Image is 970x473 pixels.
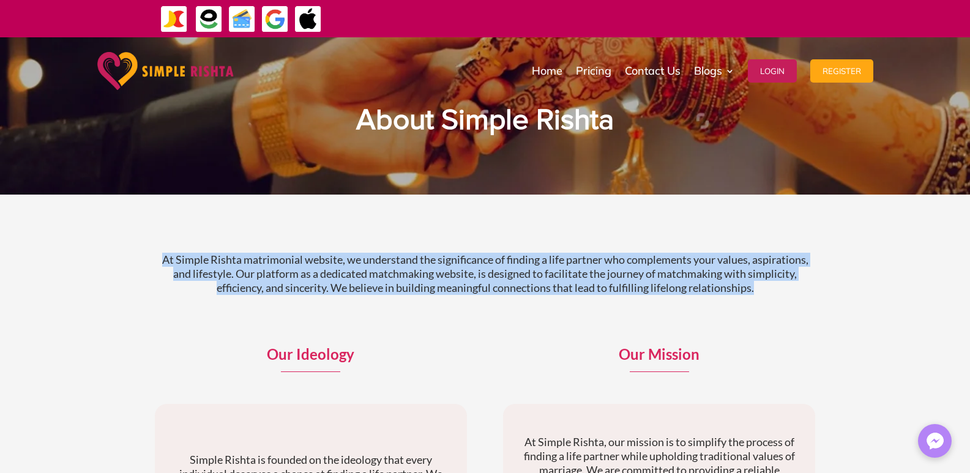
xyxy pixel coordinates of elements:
img: ApplePay-icon [294,6,322,33]
img: JazzCash-icon [160,6,188,33]
button: Register [810,59,873,83]
img: Messenger [923,429,947,453]
p: Our Mission [503,347,815,362]
p: Our Ideology [155,347,467,362]
a: Blogs [694,40,734,102]
a: Contact Us [625,40,681,102]
img: GooglePay-icon [261,6,289,33]
a: Login [748,40,797,102]
button: Login [748,59,797,83]
a: Home [532,40,562,102]
h1: About Simple Rishta [155,106,816,141]
p: At Simple Rishta matrimonial website, we understand the significance of finding a life partner wh... [155,253,816,295]
a: Pricing [576,40,611,102]
img: Credit Cards [228,6,256,33]
img: EasyPaisa-icon [195,6,223,33]
a: Register [810,40,873,102]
